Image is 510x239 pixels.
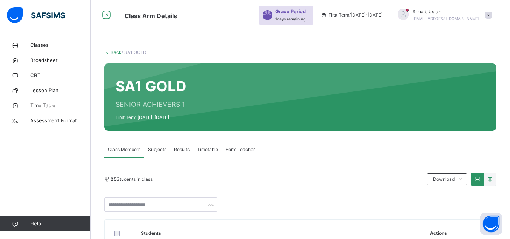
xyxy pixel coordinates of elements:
[413,8,479,15] span: Shuaib Ustaz
[30,57,91,64] span: Broadsheet
[433,176,455,183] span: Download
[480,213,502,235] button: Open asap
[226,146,255,153] span: Form Teacher
[122,49,146,55] span: / SA1 GOLD
[111,176,153,183] span: Students in class
[30,72,91,79] span: CBT
[30,220,90,228] span: Help
[275,8,306,15] span: Grace Period
[30,102,91,109] span: Time Table
[197,146,218,153] span: Timetable
[7,7,65,23] img: safsims
[111,49,122,55] a: Back
[174,146,190,153] span: Results
[111,176,117,182] b: 25
[108,146,140,153] span: Class Members
[390,8,496,22] div: ShuaibUstaz
[321,12,382,19] span: session/term information
[30,117,91,125] span: Assessment Format
[263,10,272,20] img: sticker-purple.71386a28dfed39d6af7621340158ba97.svg
[413,16,479,21] span: [EMAIL_ADDRESS][DOMAIN_NAME]
[125,12,177,20] span: Class Arm Details
[275,17,305,21] span: 1 days remaining
[30,87,91,94] span: Lesson Plan
[148,146,166,153] span: Subjects
[30,42,91,49] span: Classes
